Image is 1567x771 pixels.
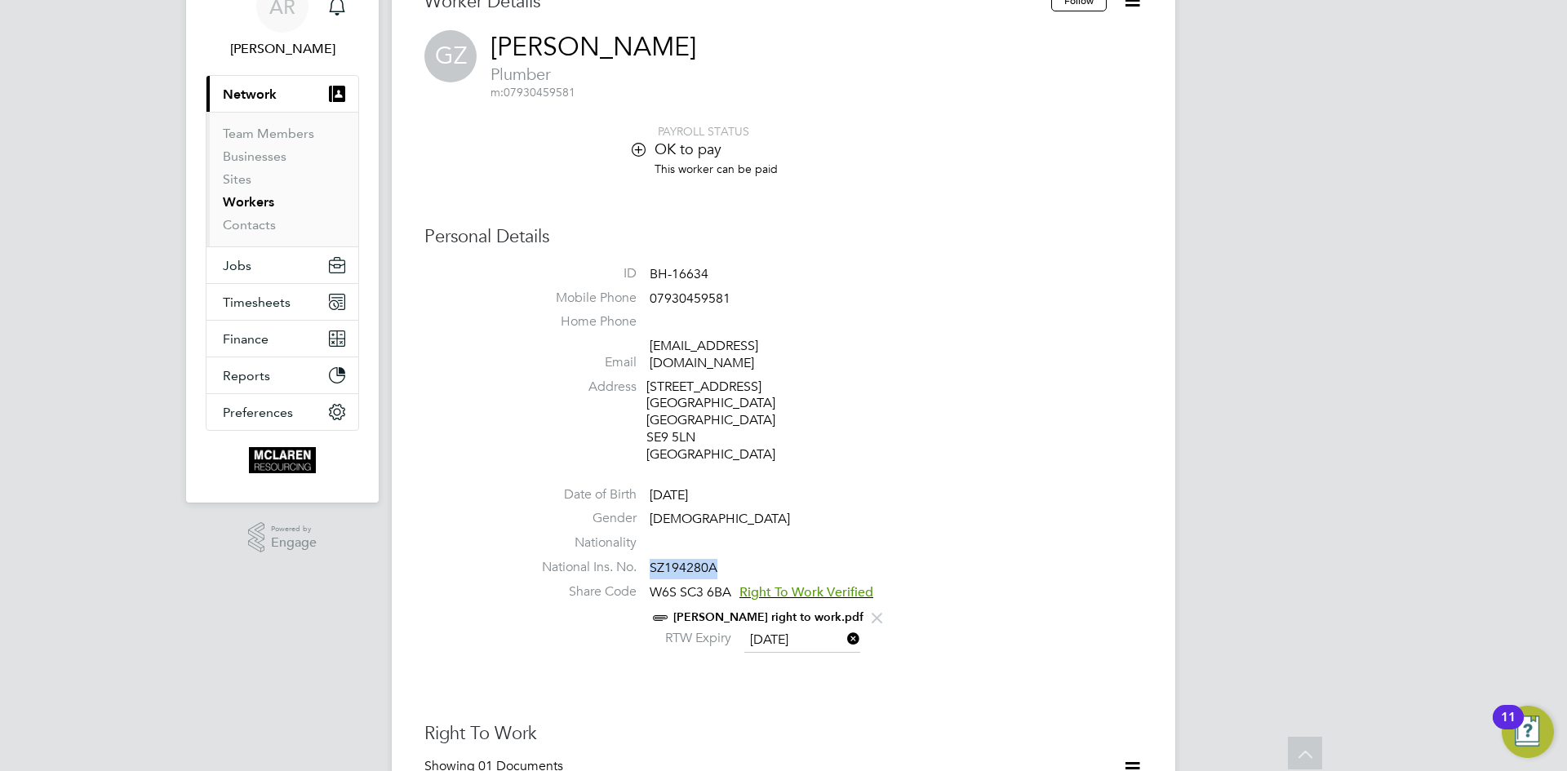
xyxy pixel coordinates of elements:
[522,354,637,371] label: Email
[223,368,270,383] span: Reports
[522,486,637,503] label: Date of Birth
[206,321,358,357] button: Finance
[206,39,359,59] span: Arek Roziewicz
[522,313,637,330] label: Home Phone
[206,247,358,283] button: Jobs
[223,331,269,347] span: Finance
[744,628,860,653] input: Select one
[206,284,358,320] button: Timesheets
[223,171,251,187] a: Sites
[223,217,276,233] a: Contacts
[650,512,790,528] span: [DEMOGRAPHIC_DATA]
[650,584,731,600] span: W6S SC3 6BA
[491,85,575,100] span: 07930459581
[522,290,637,307] label: Mobile Phone
[522,379,637,396] label: Address
[522,265,637,282] label: ID
[522,510,637,527] label: Gender
[650,560,717,576] span: SZ194280A
[650,487,688,503] span: [DATE]
[491,64,696,85] span: Plumber
[1502,706,1554,758] button: Open Resource Center, 11 new notifications
[249,447,315,473] img: mclaren-logo-retina.png
[223,148,286,164] a: Businesses
[271,536,317,550] span: Engage
[223,194,274,210] a: Workers
[491,31,696,63] a: [PERSON_NAME]
[223,86,277,102] span: Network
[206,394,358,430] button: Preferences
[206,357,358,393] button: Reports
[248,522,317,553] a: Powered byEngage
[223,258,251,273] span: Jobs
[522,583,637,600] label: Share Code
[650,290,730,307] span: 07930459581
[650,630,731,647] label: RTW Expiry
[673,610,863,624] a: [PERSON_NAME] right to work.pdf
[646,379,801,463] div: [STREET_ADDRESS] [GEOGRAPHIC_DATA] [GEOGRAPHIC_DATA] SE9 5LN [GEOGRAPHIC_DATA]
[271,522,317,536] span: Powered by
[650,338,758,371] a: [EMAIL_ADDRESS][DOMAIN_NAME]
[1501,717,1516,738] div: 11
[223,126,314,141] a: Team Members
[424,225,1143,249] h3: Personal Details
[206,76,358,112] button: Network
[655,140,721,158] span: OK to pay
[658,124,749,139] span: PAYROLL STATUS
[655,162,778,176] span: This worker can be paid
[206,112,358,246] div: Network
[424,30,477,82] span: GZ
[206,447,359,473] a: Go to home page
[424,722,1143,746] h3: Right To Work
[650,266,708,282] span: BH-16634
[522,559,637,576] label: National Ins. No.
[223,405,293,420] span: Preferences
[223,295,291,310] span: Timesheets
[491,85,504,100] span: m:
[739,584,873,600] span: Right To Work Verified
[522,534,637,552] label: Nationality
